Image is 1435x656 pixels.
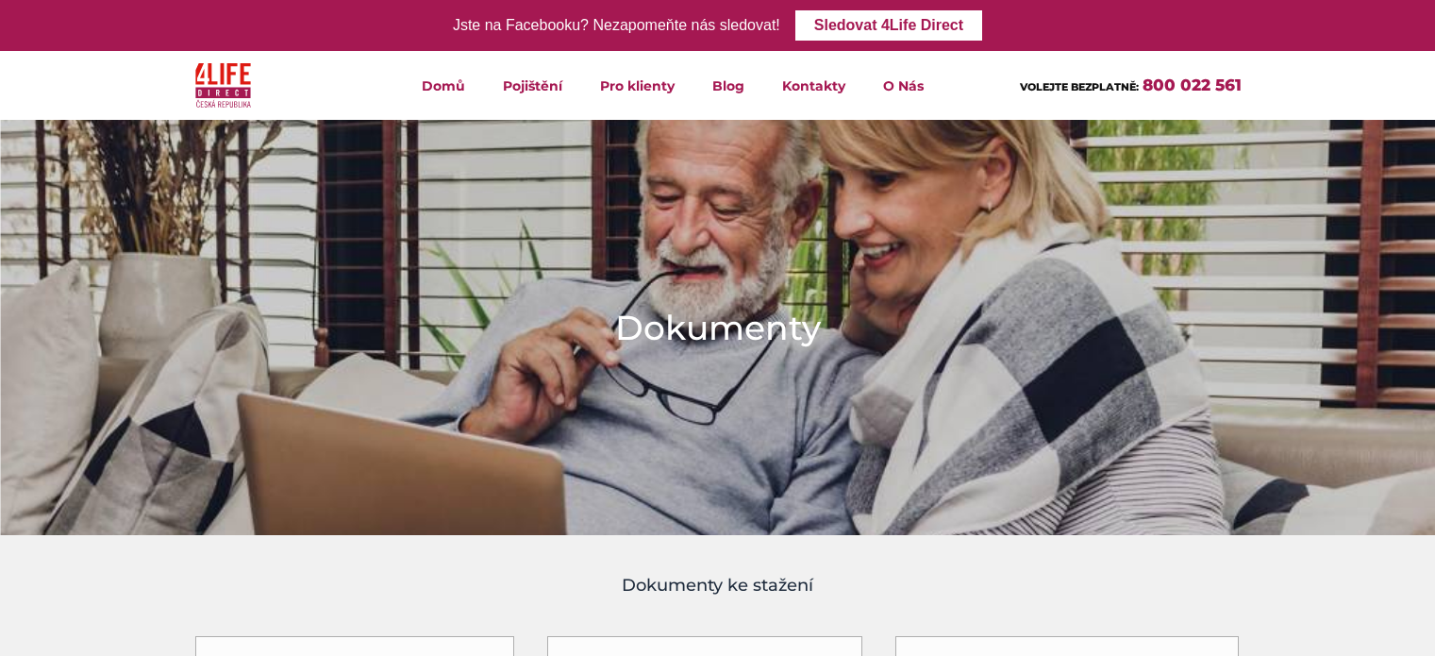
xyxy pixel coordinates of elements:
[194,573,1242,598] h4: Dokumenty ke stažení
[195,59,252,112] img: 4Life Direct Česká republika logo
[1143,76,1242,94] a: 800 022 561
[1020,80,1139,93] span: VOLEJTE BEZPLATNĚ:
[795,10,982,41] a: Sledovat 4Life Direct
[403,51,484,120] a: Domů
[453,12,780,40] div: Jste na Facebooku? Nezapomeňte nás sledovat!
[693,51,763,120] a: Blog
[615,304,821,351] h1: Dokumenty
[763,51,864,120] a: Kontakty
